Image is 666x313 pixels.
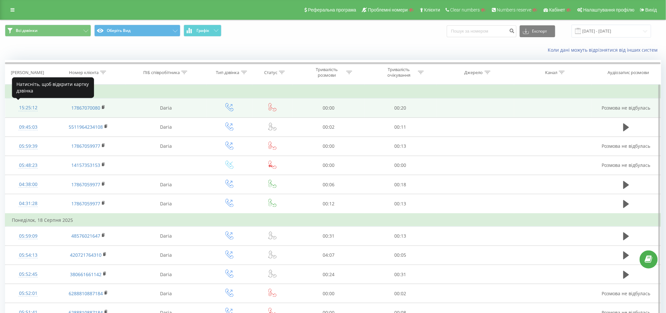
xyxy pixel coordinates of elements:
a: 17867059977 [71,200,100,207]
td: 00:02 [364,284,436,303]
div: ПІБ співробітника [143,70,180,75]
button: Оберіть Вид [94,25,180,37]
span: Реферальна програма [308,7,356,13]
td: Вчора [5,85,661,98]
td: Daria [126,98,206,117]
a: 6288810887184 [69,290,103,297]
td: 00:18 [364,175,436,194]
div: Тип дзвінка [216,70,240,75]
td: Daria [126,265,206,284]
td: 00:00 [364,156,436,175]
a: 5511964234108 [69,124,103,130]
span: Проблемні номери [368,7,408,13]
td: 00:00 [293,98,365,117]
div: 05:48:23 [12,159,45,172]
button: Всі дзвінки [5,25,91,37]
td: 00:12 [293,194,365,214]
div: Номер клієнта [69,70,99,75]
div: 04:38:00 [12,178,45,191]
div: [PERSON_NAME] [11,70,44,75]
div: 05:59:09 [12,230,45,243]
td: Daria [126,194,206,214]
button: Експорт [520,25,555,37]
td: Daria [126,117,206,137]
div: Аудіозапис розмови [608,70,649,75]
td: 00:11 [364,117,436,137]
td: 00:31 [293,226,365,246]
span: Всі дзвінки [16,28,37,33]
div: 05:52:45 [12,268,45,281]
td: 00:00 [293,137,365,156]
span: Кабінет [549,7,565,13]
a: 420721764310 [70,252,102,258]
input: Пошук за номером [447,25,517,37]
div: 05:59:39 [12,140,45,153]
div: 15:25:12 [12,101,45,114]
div: Натисніть, щоб відкрити картку дзвінка [12,77,94,98]
span: Numbers reserve [497,7,532,13]
a: 14157353153 [71,162,100,168]
td: 00:13 [364,194,436,214]
a: 17867059977 [71,143,100,149]
button: Графік [184,25,221,37]
div: 04:31:28 [12,197,45,210]
td: 00:00 [293,284,365,303]
span: Клієнти [424,7,440,13]
span: Clear numbers [450,7,480,13]
td: Daria [126,284,206,303]
div: Тривалість розмови [310,67,345,78]
span: Графік [196,28,209,33]
div: Джерело [465,70,483,75]
td: Понеділок, 18 Серпня 2025 [5,214,661,227]
td: Daria [126,226,206,246]
a: 17867070080 [71,105,100,111]
td: 00:31 [364,265,436,284]
a: 380661661142 [70,271,102,277]
span: Розмова не відбулась [602,105,651,111]
a: Коли дані можуть відрізнятися вiд інших систем [548,47,661,53]
a: 48576021647 [71,233,100,239]
div: 09:45:03 [12,121,45,134]
td: 00:05 [364,246,436,265]
div: Статус [264,70,277,75]
td: 04:07 [293,246,365,265]
td: 00:13 [364,137,436,156]
td: Daria [126,246,206,265]
div: 05:54:13 [12,249,45,262]
span: Розмова не відбулась [602,290,651,297]
span: Розмова не відбулась [602,162,651,168]
td: 00:20 [364,98,436,117]
td: 00:13 [364,226,436,246]
span: Вихід [646,7,657,13]
td: 00:00 [293,156,365,175]
a: 17867059977 [71,181,100,188]
td: Daria [126,175,206,194]
td: Daria [126,137,206,156]
td: 00:02 [293,117,365,137]
div: Тривалість очікування [381,67,416,78]
span: Розмова не відбулась [602,143,651,149]
td: 00:24 [293,265,365,284]
span: Налаштування профілю [583,7,634,13]
div: Канал [545,70,557,75]
div: 05:52:01 [12,287,45,300]
td: 00:06 [293,175,365,194]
